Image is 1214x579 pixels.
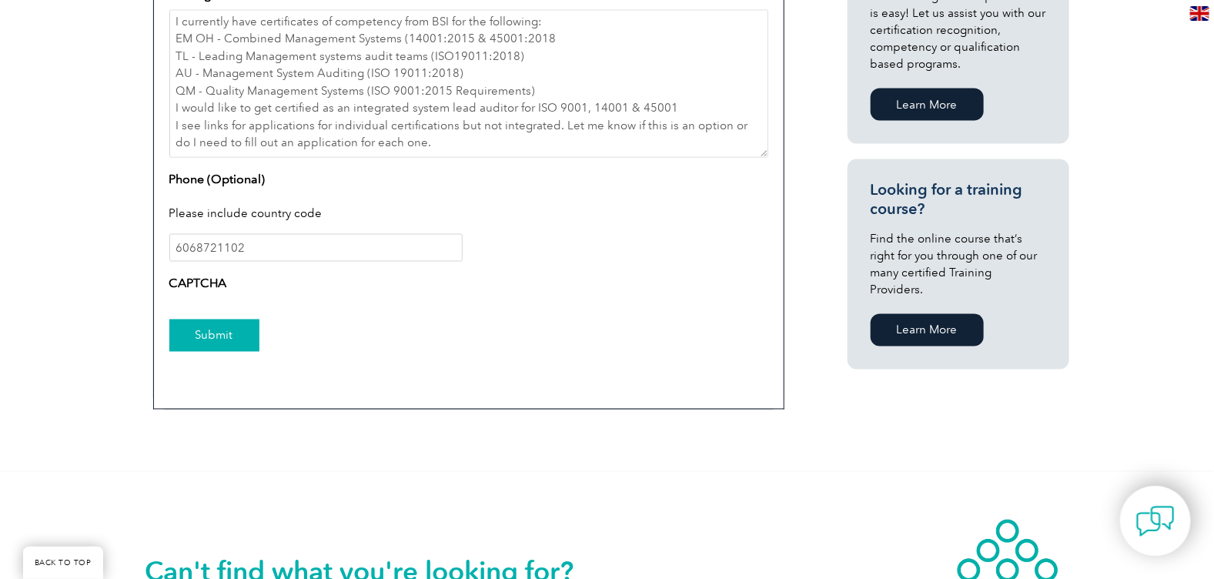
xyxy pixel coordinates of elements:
[871,89,984,121] a: Learn More
[1136,502,1175,541] img: contact-chat.png
[169,320,259,352] input: Submit
[871,180,1046,219] h3: Looking for a training course?
[1190,6,1209,21] img: en
[169,170,266,189] label: Phone (Optional)
[871,314,984,346] a: Learn More
[169,274,227,293] label: CAPTCHA
[871,230,1046,298] p: Find the online course that’s right for you through one of our many certified Training Providers.
[23,547,103,579] a: BACK TO TOP
[169,195,768,235] div: Please include country code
